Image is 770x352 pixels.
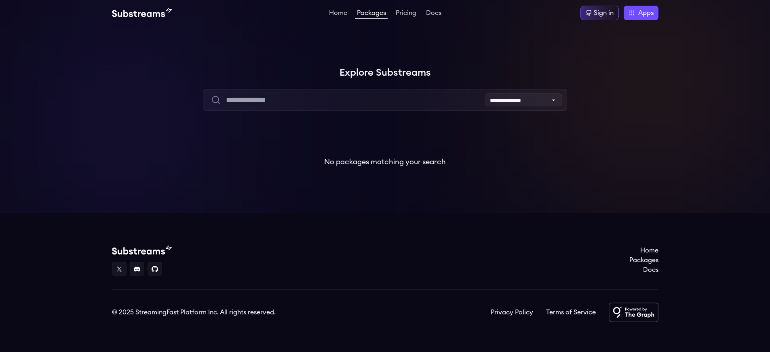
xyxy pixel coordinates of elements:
a: Packages [355,10,388,19]
a: Home [629,246,658,255]
span: Apps [638,8,654,18]
a: Packages [629,255,658,265]
a: Terms of Service [546,307,596,317]
h1: Explore Substreams [112,65,658,81]
img: Substream's logo [112,8,172,18]
a: Privacy Policy [491,307,533,317]
a: Sign in [580,6,619,20]
div: © 2025 StreamingFast Platform Inc. All rights reserved. [112,307,276,317]
a: Docs [424,10,443,18]
a: Docs [629,265,658,275]
p: No packages matching your search [324,156,446,168]
img: Substream's logo [112,246,172,255]
div: Sign in [594,8,614,18]
img: Powered by The Graph [609,303,658,322]
a: Home [327,10,349,18]
a: Pricing [394,10,418,18]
